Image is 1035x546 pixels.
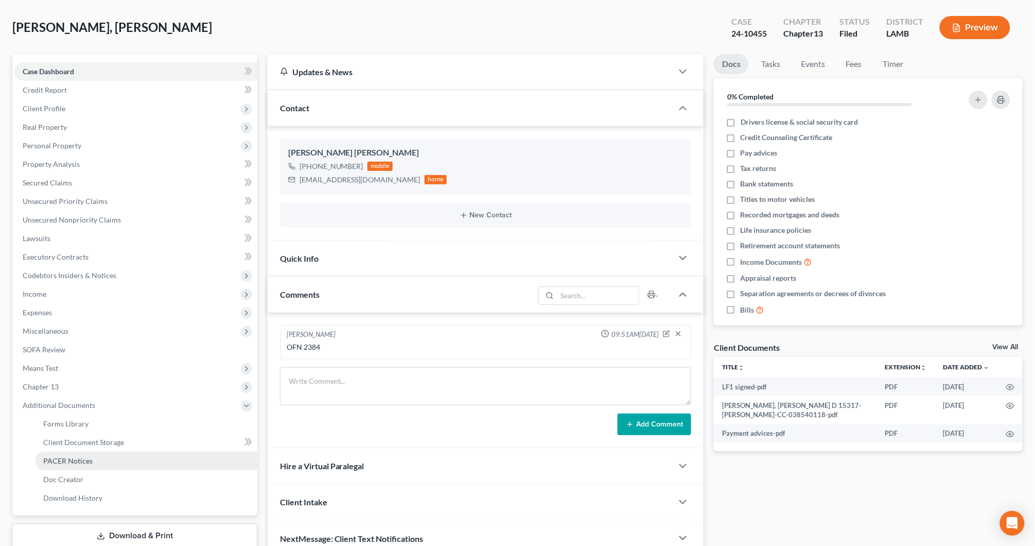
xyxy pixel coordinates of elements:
a: Date Added expand_more [943,363,990,371]
a: Titleunfold_more [722,363,744,371]
span: Unsecured Nonpriority Claims [23,215,121,224]
div: Filed [839,28,870,40]
div: [EMAIL_ADDRESS][DOMAIN_NAME] [300,175,420,185]
a: Executory Contracts [14,248,257,266]
span: Contact [280,103,309,113]
span: [PERSON_NAME], [PERSON_NAME] [12,20,212,35]
a: PACER Notices [35,452,257,470]
a: Unsecured Priority Claims [14,192,257,211]
span: Property Analysis [23,160,80,168]
span: 09:51AM[DATE] [611,330,659,339]
span: Secured Claims [23,178,72,187]
a: Events [793,54,833,74]
a: Doc Creator [35,470,257,489]
span: Download History [43,493,102,502]
a: Tasks [753,54,788,74]
div: Chapter [783,28,823,40]
span: Executory Contracts [23,252,89,261]
span: SOFA Review [23,345,65,354]
a: Credit Report [14,81,257,99]
td: [DATE] [935,424,998,443]
div: home [425,175,447,184]
div: Open Intercom Messenger [1000,511,1025,536]
span: Separation agreements or decrees of divorces [741,288,886,299]
div: LAMB [886,28,923,40]
span: Retirement account statements [741,241,840,251]
input: Search... [557,287,639,304]
span: Comments [280,289,320,299]
span: Personal Property [23,141,81,150]
a: Unsecured Nonpriority Claims [14,211,257,229]
div: District [886,16,923,28]
i: expand_more [984,365,990,371]
span: Appraisal reports [741,273,797,283]
a: Secured Claims [14,174,257,192]
button: Preview [940,16,1010,39]
a: Forms Library [35,415,257,433]
span: Bills [741,305,755,315]
span: Credit Report [23,86,67,94]
span: Quick Info [280,253,319,263]
span: Client Intake [280,497,327,507]
a: Lawsuits [14,229,257,248]
div: Status [839,16,870,28]
td: [DATE] [935,378,998,396]
a: Client Document Storage [35,433,257,452]
span: NextMessage: Client Text Notifications [280,534,424,543]
strong: 0% Completed [727,92,774,101]
span: Client Profile [23,104,65,113]
td: PDF [877,396,935,424]
span: Income [23,289,46,298]
i: unfold_more [738,365,744,371]
span: Drivers license & social security card [741,117,858,127]
div: Client Documents [714,342,780,353]
td: [PERSON_NAME], [PERSON_NAME] D 15317-[PERSON_NAME]-CC-038540118-pdf [714,396,877,424]
span: Titles to motor vehicles [741,194,815,204]
div: [PHONE_NUMBER] [300,161,363,172]
span: Income Documents [741,257,802,267]
div: OFN 2384 [287,342,685,352]
a: Timer [874,54,911,74]
td: [DATE] [935,396,998,424]
span: Tax returns [741,163,777,174]
span: Codebtors Insiders & Notices [23,271,116,280]
a: Docs [714,54,749,74]
span: Case Dashboard [23,67,74,76]
span: Miscellaneous [23,327,68,335]
td: PDF [877,378,935,396]
span: Unsecured Priority Claims [23,197,108,206]
a: Extensionunfold_more [885,363,927,371]
div: [PERSON_NAME] [287,330,336,340]
span: Lawsuits [23,234,50,243]
a: SOFA Review [14,340,257,359]
span: Hire a Virtual Paralegal [280,461,364,471]
td: LF1 signed-pdf [714,378,877,396]
a: Download History [35,489,257,507]
span: Chapter 13 [23,382,59,391]
span: Means Test [23,364,58,372]
button: Add Comment [618,414,691,435]
span: Bank statements [741,179,794,189]
span: Real Property [23,123,67,131]
span: Life insurance policies [741,225,812,235]
div: [PERSON_NAME] [PERSON_NAME] [288,147,683,159]
div: Updates & News [280,66,661,77]
i: unfold_more [921,365,927,371]
a: View All [993,344,1019,351]
div: Case [731,16,767,28]
td: Payment advices-pdf [714,424,877,443]
a: Fees [837,54,870,74]
span: PACER Notices [43,456,93,465]
span: Pay advices [741,148,778,158]
span: Client Document Storage [43,438,124,447]
div: Chapter [783,16,823,28]
span: Credit Counseling Certificate [741,132,833,143]
div: 24-10455 [731,28,767,40]
span: Additional Documents [23,401,95,409]
a: Case Dashboard [14,62,257,81]
span: 13 [814,28,823,38]
span: Recorded mortgages and deeds [741,210,840,220]
span: Doc Creator [43,475,83,484]
td: PDF [877,424,935,443]
a: Property Analysis [14,155,257,174]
